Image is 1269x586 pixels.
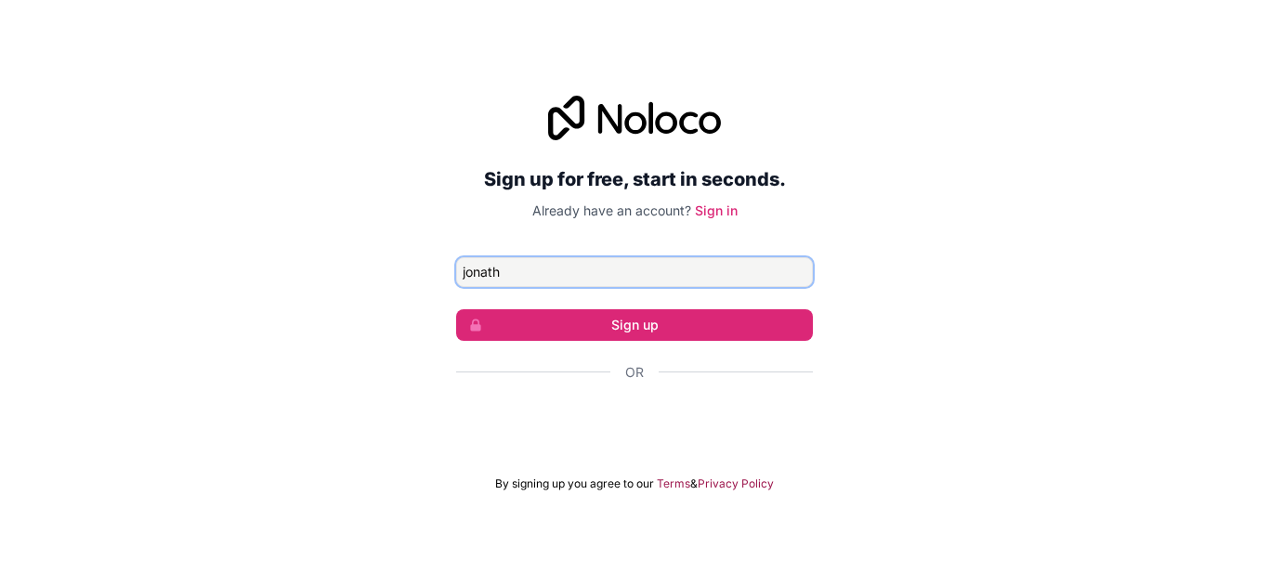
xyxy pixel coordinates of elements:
[456,257,813,287] input: Email address
[456,163,813,196] h2: Sign up for free, start in seconds.
[657,476,690,491] a: Terms
[495,476,654,491] span: By signing up you agree to our
[690,476,698,491] span: &
[695,202,738,218] a: Sign in
[625,363,644,382] span: Or
[447,402,822,443] iframe: Sign in with Google Button
[532,202,691,218] span: Already have an account?
[456,309,813,341] button: Sign up
[698,476,774,491] a: Privacy Policy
